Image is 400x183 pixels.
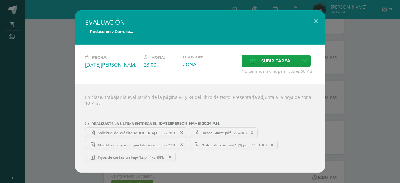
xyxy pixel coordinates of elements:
[234,130,247,135] span: 25.46KB
[183,61,237,68] div: ZONA
[183,55,237,59] label: División:
[163,130,176,135] span: 27.28KB
[85,61,139,68] div: [DATE][PERSON_NAME]
[242,69,315,74] span: * El tamaño máximo permitido es 50 MB
[92,55,107,60] span: Fecha:
[152,55,165,60] span: Hora:
[150,155,164,160] span: 173.89KB
[177,141,187,148] span: Remover entrega
[267,141,277,148] span: Remover entrega
[85,152,176,162] a: Tipos de cartas trabajo 1.zip 173.89KB
[144,61,178,68] div: 23:00
[85,140,187,150] a: Mueblería la gran impartidora cotización.pdf 27.23KB
[85,127,187,138] a: Solicitud_de_crédito_MUEBLERÍA[1].pdf 27.28KB
[198,130,234,135] span: Banco Guate.pdf
[85,18,315,27] h2: EVALUACIÓN
[165,154,175,160] span: Remover entrega
[163,143,176,147] span: 27.23KB
[92,121,157,126] span: REALIZASTE LA ÚLTIMA ENTREGA EL
[247,129,257,136] span: Remover entrega
[261,55,290,67] span: Subir tarea
[85,28,138,35] span: Redacción y Correspondencia Mercantil
[177,129,187,136] span: Remover entrega
[252,143,267,147] span: 118.16KB
[95,143,163,147] span: Mueblería la gran impartidora cotización.pdf
[75,84,325,173] div: En clase, trabajar la evaluación de la página 83 y 84 del libro de texto. Presentarla adjunta a l...
[95,130,163,135] span: Solicitud_de_crédito_MUEBLERÍA[1].pdf
[307,10,325,32] button: Close (Esc)
[198,143,252,147] span: Orden_de_compra[1][1].pdf
[95,155,150,160] span: Tipos de cartas trabajo 1.zip
[189,140,278,150] a: Orden_de_compra[1][1].pdf 118.16KB
[189,127,258,138] a: Banco Guate.pdf 25.46KB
